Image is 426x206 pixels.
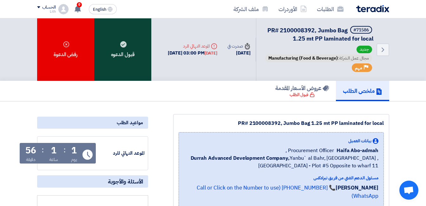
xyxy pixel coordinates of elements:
[355,65,362,71] span: مهم
[25,146,36,155] div: 56
[205,50,217,56] div: [DATE]
[26,156,36,163] div: دقيقة
[184,154,378,170] span: Yanbu` al Bahr, [GEOGRAPHIC_DATA] ,[GEOGRAPHIC_DATA] - Plot #5 Opposite to wharf 11
[184,175,378,181] div: مسئول الدعم الفني من فريق تيرادكس
[357,46,372,53] span: جديد
[168,43,217,49] div: الموعد النهائي للرد
[267,26,373,43] span: PR# 2100008392, Jumbo Bag 1.25 mt PP laminated for local
[227,49,250,57] div: [DATE]
[71,146,77,155] div: 1
[168,49,217,57] div: [DATE] 03:00 PM
[51,146,56,155] div: 1
[63,144,66,156] div: :
[49,156,58,163] div: ساعة
[97,150,145,157] div: الموعد النهائي للرد
[264,26,373,42] h5: PR# 2100008392, Jumbo Bag 1.25 mt PP laminated for local
[228,2,273,16] a: ملف الشركة
[42,5,56,10] div: الحساب
[285,147,334,154] span: Procurement Officer ,
[93,7,106,12] span: English
[268,81,336,101] a: عروض الأسعار المقدمة قبول الطلب
[265,55,372,62] span: مجال عمل الشركة:
[37,18,94,81] div: رفض الدعوة
[37,10,56,13] div: Lith
[268,55,338,61] span: Manufacturing (Food & Beverage)
[356,5,389,12] img: Teradix logo
[197,184,378,200] a: 📞 [PHONE_NUMBER] (Call or Click on the Number to use WhatsApp)
[312,2,349,16] a: الطلبات
[343,87,382,94] h5: ملخص الطلب
[353,28,369,32] div: #71586
[336,184,378,192] strong: [PERSON_NAME]
[399,181,418,200] div: Open chat
[89,4,117,14] button: English
[37,117,148,129] div: مواعيد الطلب
[94,18,151,81] div: قبول الدعوه
[336,81,389,101] a: ملخص الطلب
[191,154,290,162] b: Durrah Advanced Development Company,
[71,156,77,163] div: يوم
[42,144,44,156] div: :
[273,2,312,16] a: الأوردرات
[348,138,371,144] span: بيانات العميل
[108,178,143,185] span: الأسئلة والأجوبة
[58,4,69,14] img: profile_test.png
[77,2,82,7] span: 9
[227,43,250,49] div: صدرت في
[275,84,329,92] h5: عروض الأسعار المقدمة
[290,92,315,98] div: قبول الطلب
[179,119,384,127] div: PR# 2100008392, Jumbo Bag 1.25 mt PP laminated for local
[337,147,378,154] span: Haifa Abo-admah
